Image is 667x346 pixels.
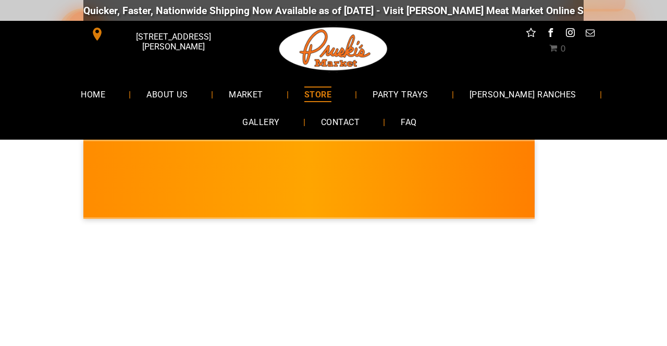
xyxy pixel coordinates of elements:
[584,26,597,42] a: email
[65,80,121,108] a: HOME
[560,44,565,54] span: 0
[305,108,375,136] a: CONTACT
[524,26,538,42] a: Social network
[277,21,390,77] img: Pruski-s+Market+HQ+Logo2-1920w.png
[544,26,558,42] a: facebook
[385,108,432,136] a: FAQ
[106,27,241,57] span: [STREET_ADDRESS][PERSON_NAME]
[131,80,203,108] a: ABOUT US
[564,26,577,42] a: instagram
[213,80,279,108] a: MARKET
[83,26,243,42] a: [STREET_ADDRESS][PERSON_NAME]
[357,80,443,108] a: PARTY TRAYS
[227,108,295,136] a: GALLERY
[454,80,592,108] a: [PERSON_NAME] RANCHES
[289,80,347,108] a: STORE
